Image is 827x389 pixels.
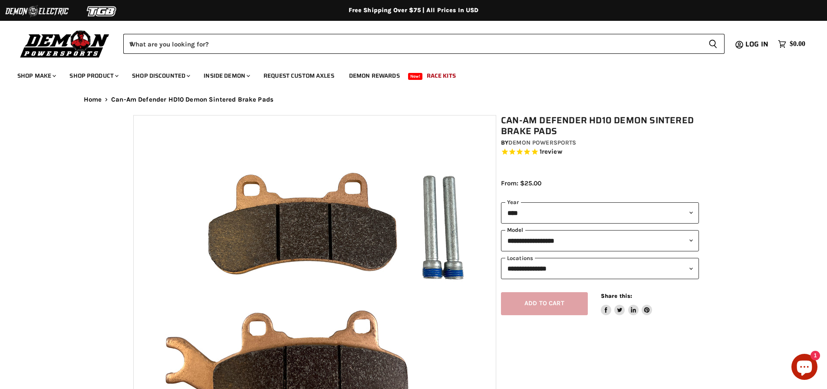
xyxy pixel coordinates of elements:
ul: Main menu [11,63,803,85]
span: Share this: [601,293,632,299]
span: From: $25.00 [501,179,541,187]
a: Shop Product [63,67,124,85]
select: keys [501,258,699,279]
inbox-online-store-chat: Shopify online store chat [789,354,820,382]
aside: Share this: [601,292,652,315]
span: New! [408,73,423,80]
a: $0.00 [774,38,810,50]
a: Log in [741,40,774,48]
img: TGB Logo 2 [69,3,135,20]
span: 1 reviews [540,148,562,156]
span: Log in [745,39,768,49]
span: review [542,148,562,156]
select: year [501,202,699,224]
a: Request Custom Axles [257,67,341,85]
a: Home [84,96,102,103]
a: Race Kits [420,67,462,85]
span: $0.00 [790,40,805,48]
div: Free Shipping Over $75 | All Prices In USD [66,7,761,14]
select: modal-name [501,230,699,251]
a: Shop Make [11,67,61,85]
button: Search [702,34,725,54]
nav: Breadcrumbs [66,96,761,103]
img: Demon Electric Logo 2 [4,3,69,20]
span: Can-Am Defender HD10 Demon Sintered Brake Pads [111,96,273,103]
img: Demon Powersports [17,28,112,59]
h1: Can-Am Defender HD10 Demon Sintered Brake Pads [501,115,699,137]
span: Rated 5.0 out of 5 stars 1 reviews [501,148,699,157]
a: Inside Demon [197,67,255,85]
div: by [501,138,699,148]
input: When autocomplete results are available use up and down arrows to review and enter to select [123,34,702,54]
a: Shop Discounted [125,67,195,85]
a: Demon Rewards [343,67,406,85]
a: Demon Powersports [508,139,576,146]
form: Product [123,34,725,54]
